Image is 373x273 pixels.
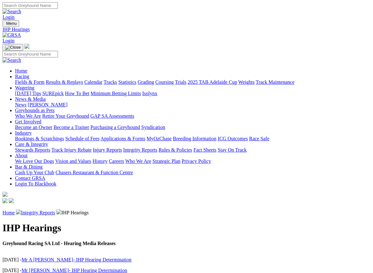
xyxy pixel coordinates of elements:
a: Calendar [84,79,102,85]
a: Stewards Reports [15,147,50,153]
img: chevron-right.svg [56,209,61,214]
a: Greyhounds as Pets [15,108,54,113]
a: Coursing [155,79,174,85]
div: Wagering [15,91,370,96]
a: IHP Hearings [3,27,370,32]
a: Retire Your Greyhound [42,113,89,119]
a: Stay On Track [218,147,246,153]
img: Search [3,9,21,14]
a: Home [15,68,27,73]
div: Industry [15,136,370,142]
a: Weights [238,79,255,85]
a: Grading [138,79,154,85]
a: 2025 TAB Adelaide Cup [188,79,237,85]
img: facebook.svg [3,198,8,203]
a: Vision and Values [55,158,91,164]
p: IHP Hearings [3,209,370,216]
a: Wagering [15,85,34,90]
a: ICG Outcomes [218,136,248,141]
a: Who We Are [125,158,151,164]
a: Breeding Information [173,136,216,141]
div: Care & Integrity [15,147,370,153]
a: Syndication [141,125,165,130]
a: Statistics [118,79,137,85]
a: Minimum Betting Limits [91,91,141,96]
strong: Greyhound Racing SA Ltd - Hearing Media Releases [3,241,116,246]
a: Track Maintenance [256,79,294,85]
a: Injury Reports [93,147,122,153]
a: Purchasing a Greyhound [91,125,140,130]
a: Privacy Policy [182,158,211,164]
a: Racing [15,74,29,79]
a: Integrity Reports [123,147,157,153]
img: Close [5,45,21,50]
div: Racing [15,79,370,85]
div: Greyhounds as Pets [15,113,370,119]
a: Contact GRSA [15,175,45,181]
a: Care & Integrity [15,142,48,147]
a: Bookings & Scratchings [15,136,64,141]
div: Get Involved [15,125,370,130]
div: About [15,158,370,164]
a: Get Involved [15,119,41,124]
a: Trials [175,79,186,85]
p: [DATE] - [3,257,370,263]
a: Bar & Dining [15,164,43,169]
a: Track Injury Rebate [51,147,91,153]
a: How To Bet [65,91,90,96]
img: logo-grsa-white.png [3,192,8,197]
a: Fields & Form [15,79,44,85]
a: Chasers Restaurant & Function Centre [55,170,133,175]
a: Become a Trainer [54,125,89,130]
a: About [15,153,28,158]
img: Search [3,57,21,63]
a: Mr A [PERSON_NAME]- IHP Hearing Determination [22,257,132,262]
a: History [92,158,107,164]
img: chevron-right.svg [16,209,21,214]
a: Login To Blackbook [15,181,56,186]
a: Industry [15,130,32,136]
div: News & Media [15,102,370,108]
a: Login [3,14,14,20]
a: Who We Are [15,113,41,119]
a: We Love Our Dogs [15,158,54,164]
a: Login [3,38,14,43]
a: Race Safe [249,136,269,141]
a: Careers [109,158,124,164]
a: MyOzChase [147,136,172,141]
a: SUREpick [42,91,64,96]
button: Toggle navigation [3,44,23,51]
a: GAP SA Assessments [91,113,134,119]
a: Rules & Policies [158,147,192,153]
img: logo-grsa-white.png [24,44,29,49]
img: twitter.svg [9,198,14,203]
a: Strategic Plan [153,158,180,164]
a: Fact Sheets [194,147,216,153]
a: News [15,102,26,107]
a: Tracks [104,79,117,85]
div: Bar & Dining [15,170,370,175]
button: Toggle navigation [3,20,19,27]
a: Become an Owner [15,125,52,130]
a: Integrity Reports [21,210,55,215]
a: Home [3,210,15,215]
input: Search [3,2,58,9]
a: Cash Up Your Club [15,170,54,175]
a: Results & Replays [46,79,83,85]
a: [PERSON_NAME] [28,102,67,107]
input: Search [3,51,58,57]
img: GRSA [3,32,21,38]
h1: IHP Hearings [3,222,370,234]
a: Applications & Forms [101,136,145,141]
a: Mr [PERSON_NAME]- IHP Hearing Determination [22,268,127,273]
a: Isolynx [142,91,157,96]
a: News & Media [15,96,46,102]
a: Schedule of Fees [65,136,99,141]
a: [DATE] Tips [15,91,41,96]
span: Menu [6,21,17,26]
